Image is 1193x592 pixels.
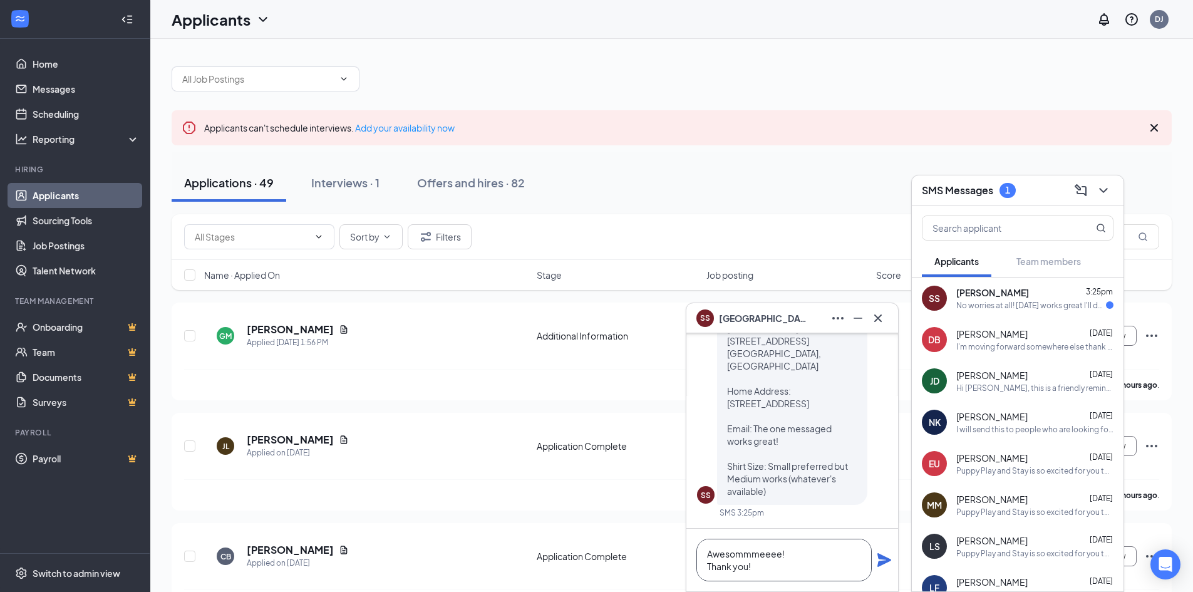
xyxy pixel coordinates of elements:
[311,175,380,190] div: Interviews · 1
[33,365,140,390] a: DocumentsCrown
[33,567,120,579] div: Switch to admin view
[33,340,140,365] a: TeamCrown
[33,390,140,415] a: SurveysCrown
[219,331,232,341] div: GM
[1096,183,1111,198] svg: ChevronDown
[339,325,349,335] svg: Document
[706,269,753,281] span: Job posting
[33,233,140,258] a: Job Postings
[868,308,888,328] button: Cross
[14,13,26,25] svg: WorkstreamLogo
[956,534,1028,547] span: [PERSON_NAME]
[1090,494,1113,503] span: [DATE]
[956,424,1113,435] div: I will send this to people who are looking for a job and love dogs
[930,375,939,387] div: JD
[1147,120,1162,135] svg: Cross
[956,452,1028,464] span: [PERSON_NAME]
[417,175,525,190] div: Offers and hires · 82
[719,311,807,325] span: [GEOGRAPHIC_DATA] [PERSON_NAME]
[537,440,699,452] div: Application Complete
[33,208,140,233] a: Sourcing Tools
[922,216,1071,240] input: Search applicant
[247,336,349,349] div: Applied [DATE] 1:56 PM
[247,447,349,459] div: Applied on [DATE]
[956,465,1113,476] div: Puppy Play and Stay is so excited for you to join our team! Do you know anyone else who might be ...
[204,122,455,133] span: Applicants can't schedule interviews.
[877,553,892,568] button: Plane
[1005,185,1010,195] div: 1
[182,120,197,135] svg: Error
[956,507,1113,517] div: Puppy Play and Stay is so excited for you to join our team! Do you know anyone else who might be ...
[956,369,1028,382] span: [PERSON_NAME]
[1144,439,1159,454] svg: Ellipses
[1150,549,1180,579] div: Open Intercom Messenger
[1093,180,1113,200] button: ChevronDown
[929,416,941,428] div: NK
[33,133,140,145] div: Reporting
[828,308,848,328] button: Ellipses
[33,183,140,208] a: Applicants
[956,576,1028,588] span: [PERSON_NAME]
[922,184,993,197] h3: SMS Messages
[339,74,349,84] svg: ChevronDown
[1096,223,1106,233] svg: MagnifyingGlass
[850,311,865,326] svg: Minimize
[1138,232,1148,242] svg: MagnifyingGlass
[1086,287,1113,296] span: 3:25pm
[33,76,140,101] a: Messages
[1016,256,1081,267] span: Team members
[15,567,28,579] svg: Settings
[848,308,868,328] button: Minimize
[184,175,274,190] div: Applications · 49
[1097,12,1112,27] svg: Notifications
[204,269,280,281] span: Name · Applied On
[1090,576,1113,586] span: [DATE]
[1112,491,1157,500] b: 16 hours ago
[172,9,250,30] h1: Applicants
[956,341,1113,352] div: I'm moving forward somewhere else thank you
[408,224,472,249] button: Filter Filters
[956,383,1113,393] div: Hi [PERSON_NAME], this is a friendly reminder. To move forward with your application for Pup Pro ...
[1090,535,1113,544] span: [DATE]
[33,446,140,471] a: PayrollCrown
[934,256,979,267] span: Applicants
[33,101,140,127] a: Scheduling
[339,224,403,249] button: Sort byChevronDown
[33,51,140,76] a: Home
[15,296,137,306] div: Team Management
[537,550,699,563] div: Application Complete
[1090,370,1113,379] span: [DATE]
[247,557,349,569] div: Applied on [DATE]
[927,499,942,511] div: MM
[256,12,271,27] svg: ChevronDown
[876,269,901,281] span: Score
[1116,380,1157,390] b: 2 hours ago
[1073,183,1088,198] svg: ComposeMessage
[537,269,562,281] span: Stage
[956,548,1113,559] div: Puppy Play and Stay is so excited for you to join our team! Do you know anyone else who might be ...
[1071,180,1091,200] button: ComposeMessage
[1144,549,1159,564] svg: Ellipses
[956,410,1028,423] span: [PERSON_NAME]
[956,493,1028,506] span: [PERSON_NAME]
[195,230,309,244] input: All Stages
[720,507,764,518] div: SMS 3:25pm
[830,311,845,326] svg: Ellipses
[339,545,349,555] svg: Document
[956,300,1106,311] div: No worries at all! [DATE] works great I'll double check my schedule and get back to you on a time...
[382,232,392,242] svg: ChevronDown
[870,311,886,326] svg: Cross
[220,551,231,562] div: CB
[15,427,137,438] div: Payroll
[956,328,1028,340] span: [PERSON_NAME]
[247,323,334,336] h5: [PERSON_NAME]
[701,490,711,501] div: SS
[537,330,699,342] div: Additional Information
[1090,411,1113,420] span: [DATE]
[247,543,334,557] h5: [PERSON_NAME]
[182,72,334,86] input: All Job Postings
[350,232,380,241] span: Sort by
[929,457,940,470] div: EU
[1144,328,1159,343] svg: Ellipses
[956,286,1029,299] span: [PERSON_NAME]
